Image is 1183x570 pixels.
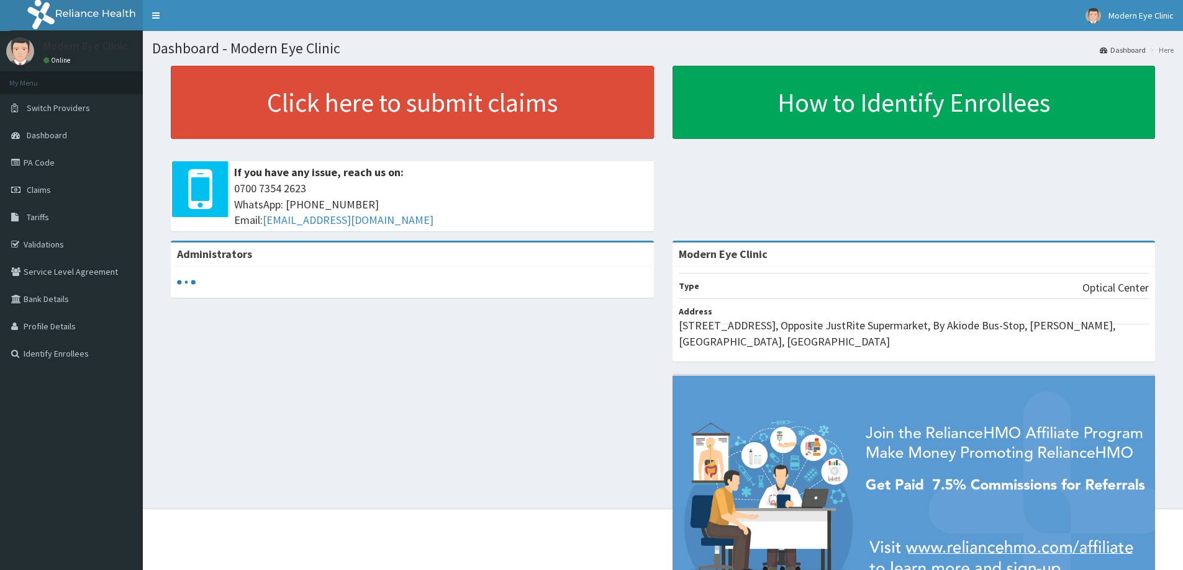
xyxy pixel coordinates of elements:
[673,66,1156,139] a: How to Identify Enrollees
[27,102,90,114] span: Switch Providers
[171,66,654,139] a: Click here to submit claims
[27,184,51,195] span: Claims
[679,306,712,317] b: Address
[263,213,433,227] a: [EMAIL_ADDRESS][DOMAIN_NAME]
[177,247,252,261] b: Administrators
[1086,8,1101,24] img: User Image
[6,37,34,65] img: User Image
[43,56,73,65] a: Online
[1147,45,1174,55] li: Here
[679,318,1149,349] p: [STREET_ADDRESS], Opposite JustRite Supermarket, By Akiode Bus-Stop, [PERSON_NAME], [GEOGRAPHIC_D...
[679,280,699,292] b: Type
[679,247,768,261] strong: Modern Eye Clinic
[177,273,196,292] svg: audio-loading
[1100,45,1146,55] a: Dashboard
[27,212,49,223] span: Tariffs
[234,180,648,228] span: 0700 7354 2623 WhatsApp: [PHONE_NUMBER] Email:
[1082,280,1149,296] p: Optical Center
[234,165,404,179] b: If you have any issue, reach us on:
[1108,10,1174,21] span: Modern Eye Clinic
[43,40,128,51] p: Modern Eye Clinic
[152,40,1174,56] h1: Dashboard - Modern Eye Clinic
[27,130,67,141] span: Dashboard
